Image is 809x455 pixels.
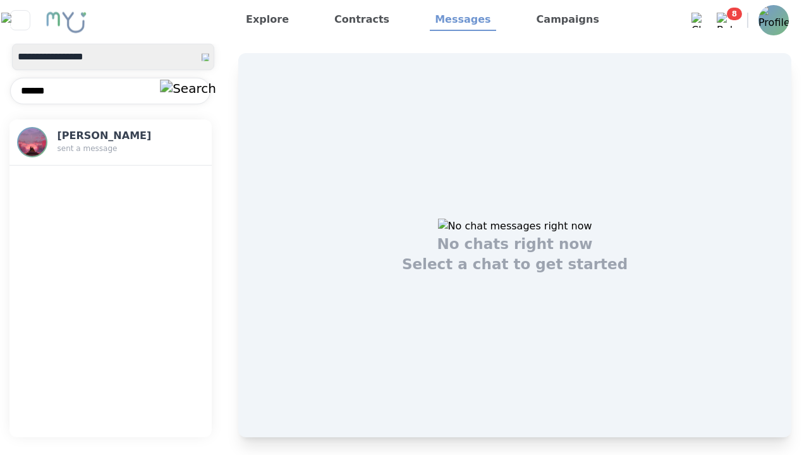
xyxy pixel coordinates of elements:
[18,128,46,156] img: Profile
[758,5,789,35] img: Profile
[1,13,39,28] img: Close sidebar
[160,80,216,99] img: Search
[532,9,604,31] a: Campaigns
[329,9,394,31] a: Contracts
[9,119,212,166] button: Profile[PERSON_NAME]sent a message
[241,9,294,31] a: Explore
[727,8,742,20] span: 8
[438,219,592,234] img: No chat messages right now
[58,128,167,143] h3: [PERSON_NAME]
[437,234,592,254] h1: No chats right now
[58,143,167,154] p: sent a message
[691,13,707,28] img: Chat
[430,9,496,31] a: Messages
[402,254,628,274] h1: Select a chat to get started
[717,13,732,28] img: Bell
